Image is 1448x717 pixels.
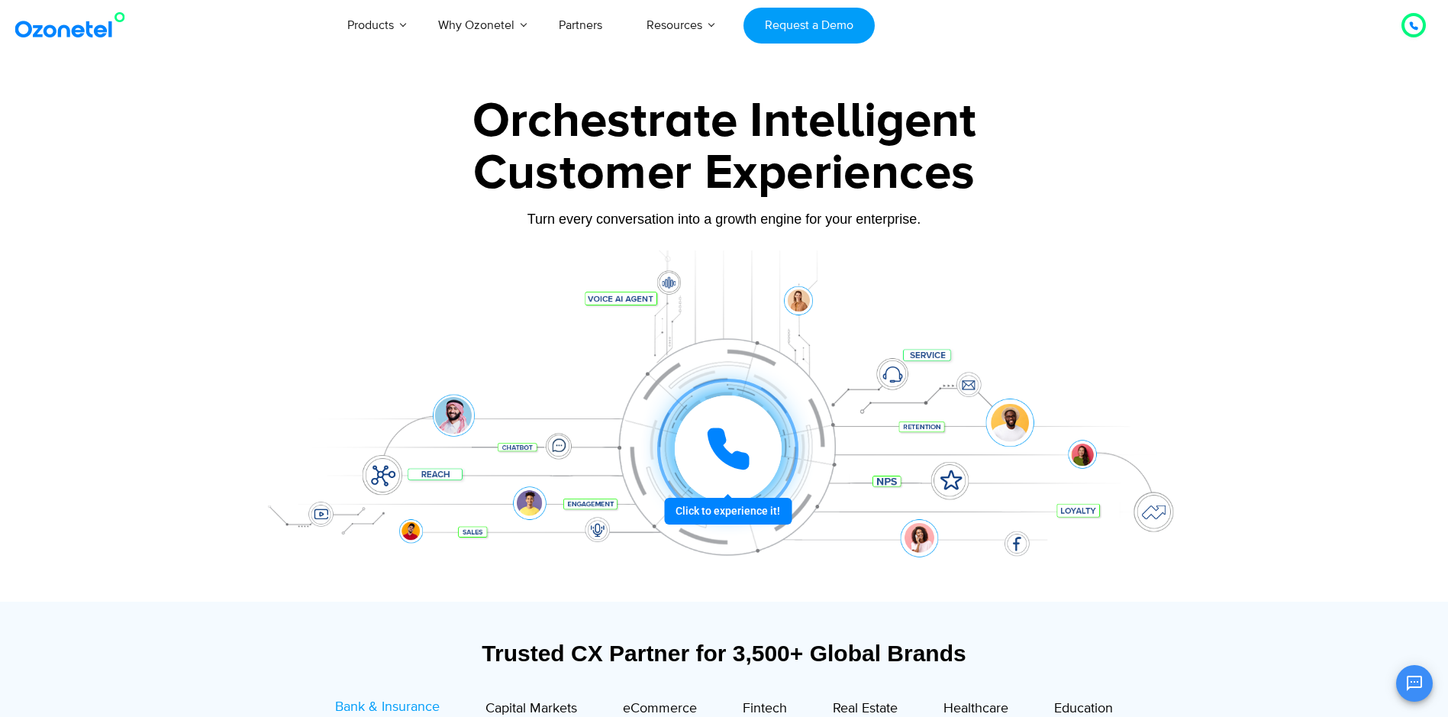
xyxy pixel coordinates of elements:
div: Customer Experiences [247,137,1201,210]
span: Fintech [743,700,787,717]
span: Healthcare [943,700,1008,717]
div: Trusted CX Partner for 3,500+ Global Brands [255,640,1194,667]
span: Bank & Insurance [335,699,440,715]
span: Education [1054,700,1113,717]
a: Request a Demo [743,8,874,44]
button: Open chat [1396,665,1433,702]
span: Capital Markets [485,700,577,717]
span: Real Estate [833,700,898,717]
div: Orchestrate Intelligent [247,97,1201,146]
span: eCommerce [623,700,697,717]
div: Turn every conversation into a growth engine for your enterprise. [247,211,1201,228]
